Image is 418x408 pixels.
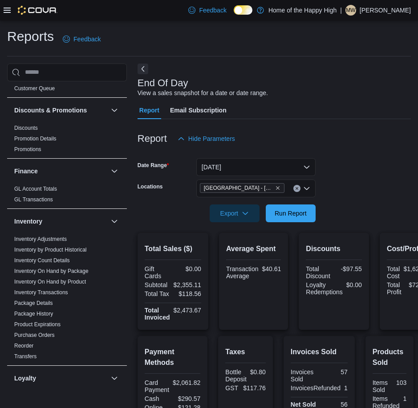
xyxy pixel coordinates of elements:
p: | [340,5,342,16]
button: [DATE] [196,158,316,176]
div: Invoices Sold [291,368,317,383]
span: [GEOGRAPHIC_DATA] - [GEOGRAPHIC_DATA] - Fire & Flower [204,184,273,192]
button: Finance [14,167,107,176]
button: Loyalty [14,374,107,383]
div: $118.56 [175,290,201,297]
span: Inventory On Hand by Product [14,278,86,285]
p: Home of the Happy High [268,5,337,16]
button: Finance [109,166,120,176]
span: Report [139,101,159,119]
span: Email Subscription [170,101,227,119]
strong: Total Invoiced [145,307,170,321]
span: Product Expirations [14,321,61,328]
h2: Taxes [225,347,266,357]
p: [PERSON_NAME] [360,5,411,16]
a: GL Transactions [14,196,53,203]
h2: Products Sold [373,347,407,368]
span: Inventory by Product Historical [14,246,87,253]
h3: End Of Day [138,78,188,88]
h2: Total Sales ($) [145,244,201,254]
div: Cash [145,395,171,402]
div: $0.80 [250,368,266,376]
span: Customer Queue [14,85,55,92]
a: Promotion Details [14,136,57,142]
a: Transfers [14,353,37,360]
span: Hide Parameters [188,134,235,143]
button: Next [138,64,148,74]
div: Card Payment [145,379,169,393]
span: Transfers [14,353,37,360]
div: Matthew Willison [345,5,356,16]
div: -$97.55 [336,265,362,272]
span: MW [346,5,355,16]
label: Date Range [138,162,169,169]
a: Package Details [14,300,53,306]
h1: Reports [7,28,54,45]
a: Purchase Orders [14,332,55,338]
a: Inventory Transactions [14,289,68,296]
a: Inventory by Product Historical [14,247,87,253]
h3: Finance [14,167,38,176]
div: Bottle Deposit [225,368,246,383]
a: Inventory Count Details [14,257,70,264]
button: Clear input [293,185,300,192]
strong: Net Sold [291,401,316,408]
span: Reorder [14,342,33,349]
div: 103 [391,379,406,386]
span: Feedback [199,6,226,15]
span: Sherwood Park - Wye Road - Fire & Flower [200,183,284,193]
span: Discounts [14,124,38,132]
div: Total Profit [387,281,405,296]
div: Total Discount [306,265,332,280]
div: $0.00 [346,281,362,288]
h2: Invoices Sold [291,347,348,357]
div: View a sales snapshot for a date or date range. [138,88,268,98]
h2: Average Spent [226,244,281,254]
div: $2,355.11 [174,281,201,288]
div: $290.57 [175,395,201,402]
a: Feedback [59,30,104,48]
a: Inventory On Hand by Product [14,279,86,285]
h3: Discounts & Promotions [14,106,87,115]
button: Run Report [266,204,316,222]
span: Inventory Adjustments [14,236,67,243]
div: 1 [403,395,406,402]
a: Product Expirations [14,321,61,328]
a: Feedback [185,1,230,19]
div: Subtotal [145,281,170,288]
input: Dark Mode [234,5,252,15]
span: Run Report [275,209,307,218]
div: Total Tax [145,290,171,297]
img: Cova [18,6,57,15]
a: Package History [14,311,53,317]
div: $117.76 [243,384,266,392]
span: Export [215,204,254,222]
a: Promotions [14,146,41,152]
span: Package History [14,310,53,317]
span: GL Transactions [14,196,53,203]
button: Export [210,204,260,222]
h3: Inventory [14,217,42,226]
button: Discounts & Promotions [109,105,120,116]
button: Inventory [14,217,107,226]
div: GST [225,384,239,392]
span: Inventory Transactions [14,289,68,296]
div: Items Sold [373,379,388,393]
span: Inventory On Hand by Package [14,268,89,275]
h2: Discounts [306,244,362,254]
div: Inventory [7,234,127,365]
a: GL Account Totals [14,186,57,192]
label: Locations [138,183,163,190]
div: $2,061.82 [173,379,200,386]
div: Finance [7,184,127,208]
h3: Loyalty [14,374,36,383]
div: Loyalty Redemptions [306,281,343,296]
div: $40.61 [262,265,281,272]
button: Discounts & Promotions [14,106,107,115]
h3: Report [138,133,167,144]
span: Inventory Count Details [14,257,70,264]
a: Discounts [14,125,38,131]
